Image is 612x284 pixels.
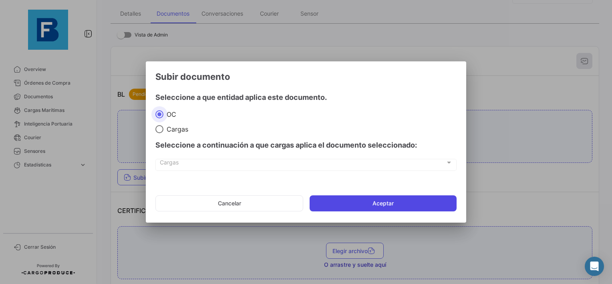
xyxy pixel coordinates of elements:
h4: Seleccione a continuación a que cargas aplica el documento seleccionado: [155,140,457,151]
button: Aceptar [310,195,457,211]
div: Abrir Intercom Messenger [585,257,604,276]
h4: Seleccione a que entidad aplica este documento. [155,92,457,103]
span: Cargas [160,161,445,168]
h3: Subir documento [155,71,457,82]
span: OC [163,110,176,118]
button: Cancelar [155,195,303,211]
span: Cargas [163,125,188,133]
